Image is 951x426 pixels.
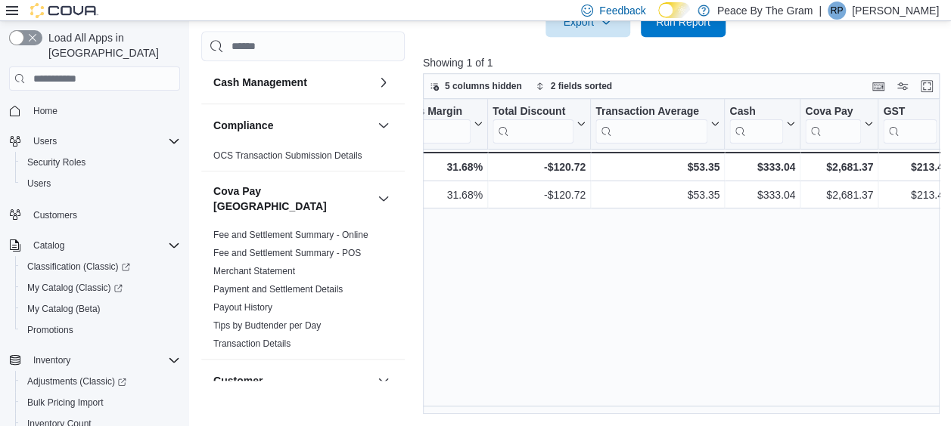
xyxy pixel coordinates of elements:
button: Enter fullscreen [918,77,936,95]
button: Bulk Pricing Import [15,392,186,413]
span: Classification (Classic) [27,261,130,273]
a: Merchant Statement [213,266,295,276]
a: Home [27,102,64,120]
input: Dark Mode [658,2,690,18]
span: Home [27,101,180,120]
a: OCS Transaction Submission Details [213,150,362,161]
a: Adjustments (Classic) [15,371,186,392]
p: Showing 1 of 1 [423,55,945,70]
a: Bulk Pricing Import [21,394,110,412]
a: Adjustments (Classic) [21,372,132,390]
span: Customers [27,205,180,224]
button: Export [545,7,630,37]
img: Cova [30,3,98,18]
button: Cova Pay [GEOGRAPHIC_DATA] [213,184,371,214]
span: My Catalog (Beta) [21,300,180,318]
h3: Customer [213,373,263,388]
span: Feedback [599,3,645,18]
a: Security Roles [21,153,92,171]
span: Tips by Budtender per Day [213,319,321,332]
h3: Compliance [213,118,273,133]
a: Transaction Details [213,338,291,349]
span: Load All Apps in [GEOGRAPHIC_DATA] [42,30,180,60]
span: Export [555,7,621,37]
a: My Catalog (Classic) [21,279,129,297]
div: $2,681.37 [805,158,873,176]
span: Promotions [21,321,180,339]
span: Catalog [33,239,64,252]
span: Fee and Settlement Summary - POS [213,247,361,259]
div: -$120.72 [493,158,586,176]
div: Rob Pranger [828,2,846,20]
button: Promotions [15,319,186,341]
span: Users [27,177,51,190]
span: My Catalog (Classic) [21,279,180,297]
p: [PERSON_NAME] [852,2,939,20]
button: My Catalog (Beta) [15,298,186,319]
span: Inventory [33,354,70,366]
span: RP [831,2,844,20]
a: Payout History [213,302,272,313]
span: My Catalog (Classic) [27,282,123,294]
button: 2 fields sorted [530,77,618,95]
button: Inventory [27,351,76,369]
span: Security Roles [21,153,180,171]
button: Display options [894,77,912,95]
span: Payment and Settlement Details [213,283,343,295]
div: $213.41 [883,158,949,176]
span: Bulk Pricing Import [21,394,180,412]
span: Classification (Classic) [21,258,180,276]
span: Promotions [27,324,73,336]
span: Transaction Details [213,338,291,350]
a: Promotions [21,321,79,339]
button: Users [3,131,186,152]
span: Inventory [27,351,180,369]
button: Users [15,173,186,194]
button: Keyboard shortcuts [869,77,887,95]
span: 5 columns hidden [445,80,522,92]
span: My Catalog (Beta) [27,303,101,315]
div: $53.35 [595,158,719,176]
span: OCS Transaction Submission Details [213,150,362,162]
h3: Cash Management [213,75,307,90]
a: Tips by Budtender per Day [213,320,321,331]
button: Customer [374,372,393,390]
a: Classification (Classic) [15,256,186,277]
span: Users [27,132,180,150]
button: Home [3,100,186,122]
span: Security Roles [27,156,85,168]
span: Customers [33,209,77,221]
a: Customers [27,206,83,224]
a: Users [21,174,57,193]
span: Payout History [213,301,272,313]
div: 31.68% [393,158,482,176]
button: Catalog [3,235,186,256]
span: Catalog [27,236,180,255]
button: Compliance [213,118,371,133]
button: 5 columns hidden [424,77,528,95]
button: Users [27,132,63,150]
a: My Catalog (Beta) [21,300,107,318]
button: Cova Pay [GEOGRAPHIC_DATA] [374,190,393,208]
a: Classification (Classic) [21,258,136,276]
span: 2 fields sorted [551,80,612,92]
span: Fee and Settlement Summary - Online [213,229,368,241]
span: Adjustments (Classic) [27,375,126,387]
button: Cash Management [213,75,371,90]
a: Fee and Settlement Summary - POS [213,248,361,258]
button: Inventory [3,350,186,371]
span: Adjustments (Classic) [21,372,180,390]
button: Compliance [374,116,393,134]
span: Home [33,105,57,117]
span: Users [33,135,57,147]
button: Customer [213,373,371,388]
a: My Catalog (Classic) [15,277,186,298]
p: | [819,2,822,20]
span: Users [21,174,180,193]
button: Customers [3,203,186,225]
span: Merchant Statement [213,265,295,277]
p: Peace By The Gram [717,2,813,20]
button: Catalog [27,236,70,255]
div: $333.04 [729,158,795,176]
